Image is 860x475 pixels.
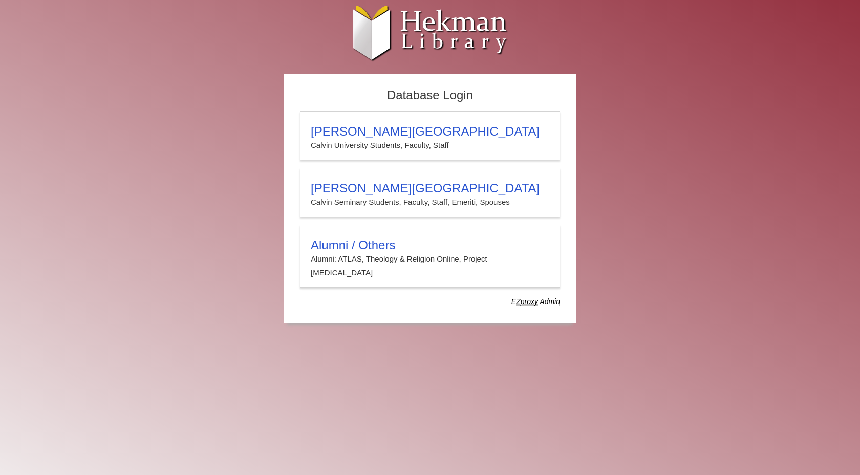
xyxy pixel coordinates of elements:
[300,111,560,160] a: [PERSON_NAME][GEOGRAPHIC_DATA]Calvin University Students, Faculty, Staff
[311,139,549,152] p: Calvin University Students, Faculty, Staff
[295,85,565,106] h2: Database Login
[311,238,549,252] h3: Alumni / Others
[511,297,560,306] dfn: Use Alumni login
[311,238,549,279] summary: Alumni / OthersAlumni: ATLAS, Theology & Religion Online, Project [MEDICAL_DATA]
[311,196,549,209] p: Calvin Seminary Students, Faculty, Staff, Emeriti, Spouses
[311,124,549,139] h3: [PERSON_NAME][GEOGRAPHIC_DATA]
[311,181,549,196] h3: [PERSON_NAME][GEOGRAPHIC_DATA]
[311,252,549,279] p: Alumni: ATLAS, Theology & Religion Online, Project [MEDICAL_DATA]
[300,168,560,217] a: [PERSON_NAME][GEOGRAPHIC_DATA]Calvin Seminary Students, Faculty, Staff, Emeriti, Spouses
